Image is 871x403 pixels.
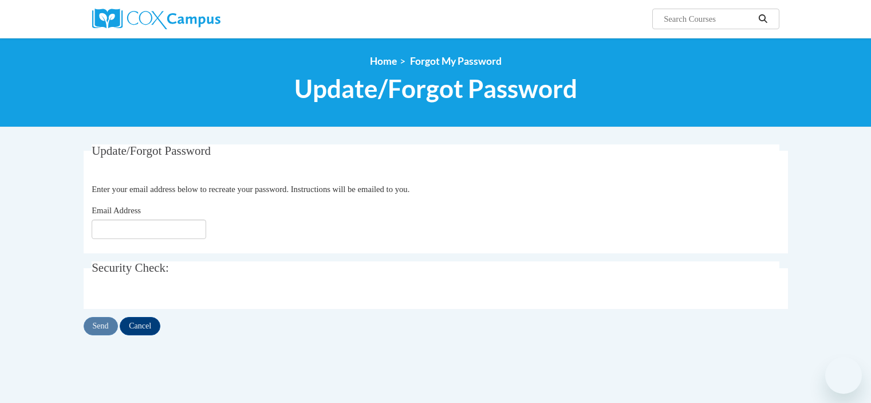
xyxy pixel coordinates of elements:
span: Forgot My Password [410,55,502,67]
a: Cox Campus [92,9,310,29]
span: Enter your email address below to recreate your password. Instructions will be emailed to you. [92,185,409,194]
iframe: Button to launch messaging window [825,357,862,394]
span: Security Check: [92,261,169,275]
input: Cancel [120,317,160,335]
span: Update/Forgot Password [294,73,577,104]
img: Cox Campus [92,9,220,29]
input: Search Courses [663,12,754,26]
span: Email Address [92,206,141,215]
button: Search [754,12,771,26]
input: Email [92,220,206,239]
a: Home [370,55,397,67]
span: Update/Forgot Password [92,144,211,158]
